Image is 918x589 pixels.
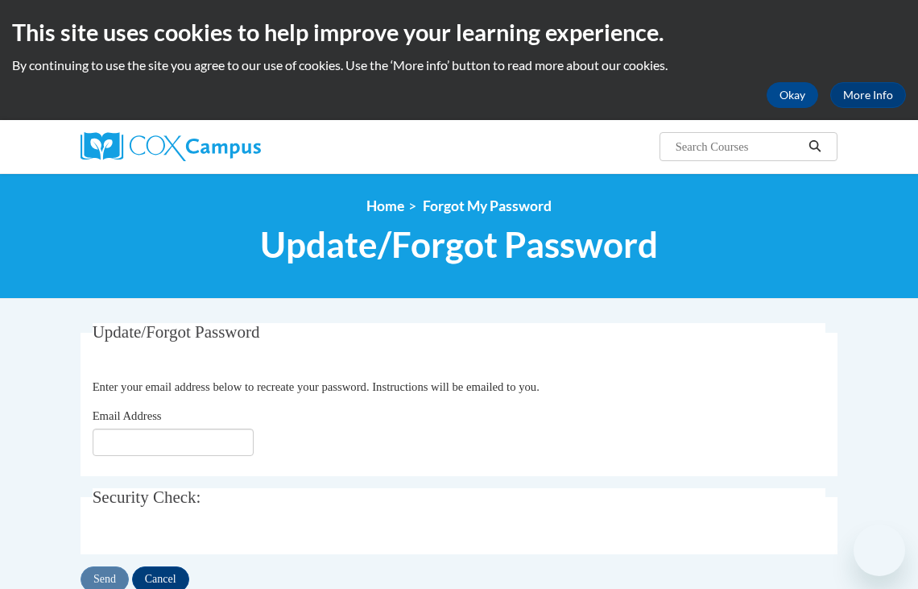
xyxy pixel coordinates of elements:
iframe: Button to launch messaging window [854,525,905,576]
h2: This site uses cookies to help improve your learning experience. [12,16,906,48]
p: By continuing to use the site you agree to our use of cookies. Use the ‘More info’ button to read... [12,56,906,74]
span: Security Check: [93,487,201,507]
a: More Info [830,82,906,108]
input: Email [93,429,254,456]
input: Search Courses [674,137,803,156]
a: Home [366,197,404,214]
button: Okay [767,82,818,108]
span: Update/Forgot Password [260,223,658,266]
span: Update/Forgot Password [93,322,260,342]
span: Forgot My Password [423,197,552,214]
button: Search [803,137,827,156]
span: Email Address [93,409,162,422]
a: Cox Campus [81,132,316,161]
img: Cox Campus [81,132,261,161]
span: Enter your email address below to recreate your password. Instructions will be emailed to you. [93,380,540,393]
